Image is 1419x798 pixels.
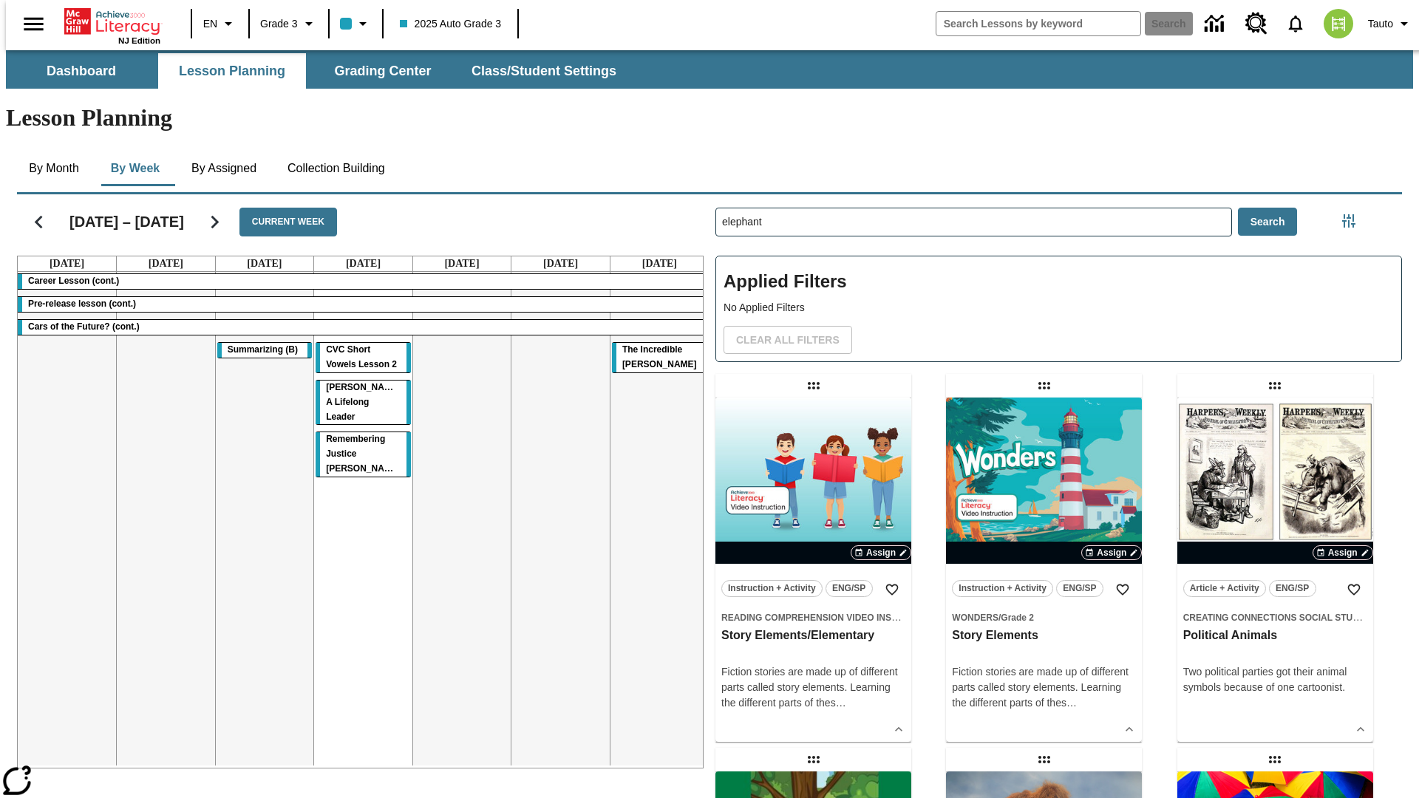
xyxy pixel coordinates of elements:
button: By Month [17,151,91,186]
a: Resource Center, Will open in new tab [1236,4,1276,44]
div: Draggable lesson: Story Elements [1032,374,1056,398]
button: Assign Choose Dates [851,545,911,560]
button: Grade: Grade 3, Select a grade [254,10,324,37]
button: Assign Choose Dates [1081,545,1142,560]
button: Dashboard [7,53,155,89]
h2: [DATE] – [DATE] [69,213,184,231]
span: Assign [866,546,896,559]
div: Draggable lesson: Oteos, the Elephant of Surprise [802,748,826,771]
a: September 22, 2025 [47,256,87,271]
a: Notifications [1276,4,1315,43]
input: Search Lessons By Keyword [716,208,1231,236]
span: Reading Comprehension Video Instruction [721,613,937,623]
span: ENG/SP [832,581,865,596]
div: Fiction stories are made up of different parts called story elements. Learning the different part... [952,664,1136,711]
span: … [1066,697,1077,709]
button: Grading Center [309,53,457,89]
div: Home [64,5,160,45]
h2: Applied Filters [724,264,1394,300]
div: Dianne Feinstein: A Lifelong Leader [316,381,411,425]
span: Dashboard [47,63,116,80]
a: September 26, 2025 [441,256,482,271]
button: Previous [20,203,58,241]
span: Assign [1328,546,1358,559]
span: Instruction + Activity [959,581,1047,596]
span: The Incredible Kellee Edwards [622,344,697,369]
span: ENG/SP [1063,581,1096,596]
button: By Week [98,151,172,186]
button: Next [196,203,234,241]
span: Topic: Creating Connections Social Studies/US History I [1183,610,1367,625]
div: Two political parties got their animal symbols because of one cartoonist. [1183,664,1367,695]
span: Pre-release lesson (cont.) [28,299,136,309]
span: Instruction + Activity [728,581,816,596]
div: SubNavbar [6,50,1413,89]
img: avatar image [1324,9,1353,38]
button: Current Week [239,208,337,236]
button: ENG/SP [1056,580,1103,597]
span: Assign [1097,546,1126,559]
div: Draggable lesson: Political Animals [1263,374,1287,398]
span: Grading Center [334,63,431,80]
button: Article + Activity [1183,580,1266,597]
button: Instruction + Activity [721,580,823,597]
span: Creating Connections Social Studies [1183,613,1374,623]
span: s [1061,697,1066,709]
span: Cars of the Future? (cont.) [28,321,140,332]
button: Add to Favorites [1341,576,1367,603]
button: Add to Favorites [1109,576,1136,603]
div: Pre-release lesson (cont.) [18,297,709,312]
button: By Assigned [180,151,268,186]
button: Open side menu [12,2,55,46]
button: Show Details [888,718,910,740]
span: Tauto [1368,16,1393,32]
input: search field [936,12,1140,35]
div: Career Lesson (cont.) [18,274,709,289]
h3: Story Elements [952,628,1136,644]
span: Wonders [952,613,998,623]
button: ENG/SP [826,580,873,597]
div: The Incredible Kellee Edwards [612,343,707,372]
span: Topic: Reading Comprehension Video Instruction/null [721,610,905,625]
span: Grade 3 [260,16,298,32]
span: Lesson Planning [179,63,285,80]
span: Summarizing (B) [228,344,298,355]
button: Search [1238,208,1298,236]
span: Dianne Feinstein: A Lifelong Leader [326,382,404,422]
button: ENG/SP [1269,580,1316,597]
span: Remembering Justice O'Connor [326,434,401,474]
a: September 27, 2025 [540,256,581,271]
button: Lesson Planning [158,53,306,89]
div: Summarizing (B) [217,343,313,358]
button: Add to Favorites [879,576,905,603]
button: Assign Choose Dates [1313,545,1373,560]
span: Class/Student Settings [472,63,616,80]
button: Class color is light blue. Change class color [334,10,378,37]
span: EN [203,16,217,32]
div: lesson details [946,398,1142,742]
div: lesson details [1177,398,1373,742]
div: Draggable lesson: Story Elements/Elementary [802,374,826,398]
div: Cars of the Future? (cont.) [18,320,709,335]
span: Career Lesson (cont.) [28,276,119,286]
span: Article + Activity [1190,581,1259,596]
button: Select a new avatar [1315,4,1362,43]
span: … [836,697,846,709]
button: Show Details [1118,718,1140,740]
div: Remembering Justice O'Connor [316,432,411,477]
a: September 24, 2025 [244,256,285,271]
span: CVC Short Vowels Lesson 2 [326,344,397,369]
a: Home [64,7,160,36]
div: Draggable lesson: Consonant +le Syllables Lesson 3 [1263,748,1287,771]
span: 2025 Auto Grade 3 [400,16,502,32]
button: Language: EN, Select a language [197,10,244,37]
span: Grade 2 [1001,613,1034,623]
div: lesson details [715,398,911,742]
a: September 23, 2025 [146,256,186,271]
div: Fiction stories are made up of different parts called story elements. Learning the different part... [721,664,905,711]
button: Class/Student Settings [460,53,628,89]
span: / [998,613,1001,623]
span: s [831,697,836,709]
div: CVC Short Vowels Lesson 2 [316,343,411,372]
button: Show Details [1350,718,1372,740]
